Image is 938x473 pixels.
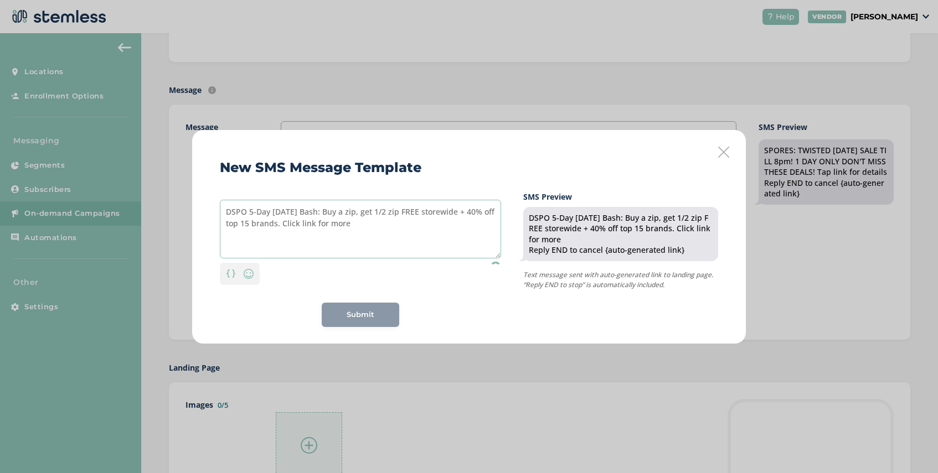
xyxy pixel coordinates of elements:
[242,267,255,280] img: icon-smiley-d6edb5a7.svg
[523,270,718,290] p: Text message sent with auto-generated link to landing page. “Reply END to stop” is automatically ...
[883,420,938,473] iframe: Chat Widget
[220,158,421,178] h2: New SMS Message Template
[226,269,235,277] img: icon-brackets-fa390dc5.svg
[523,191,718,202] label: SMS Preview
[529,212,713,256] div: DSPO 5-Day [DATE] Bash: Buy a zip, get 1/2 zip FREE storewide + 40% off top 15 brands. Click link...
